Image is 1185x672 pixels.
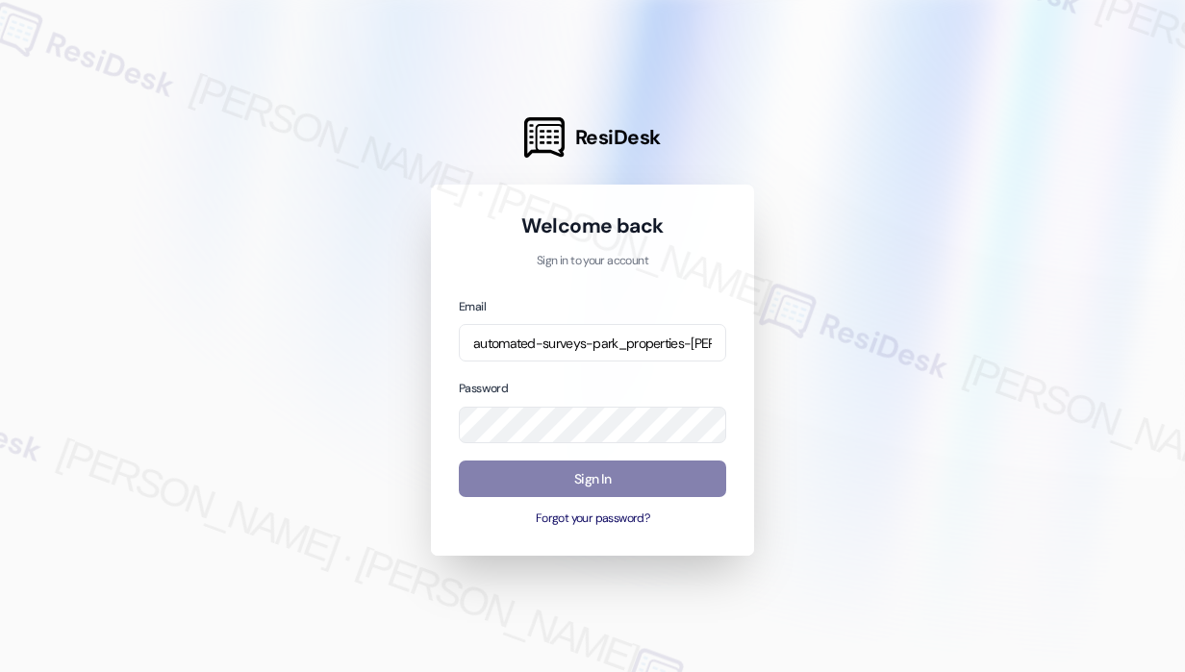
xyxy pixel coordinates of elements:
[459,460,726,498] button: Sign In
[524,117,565,158] img: ResiDesk Logo
[459,510,726,528] button: Forgot your password?
[459,381,508,396] label: Password
[459,212,726,239] h1: Welcome back
[459,299,486,314] label: Email
[459,253,726,270] p: Sign in to your account
[459,324,726,361] input: name@example.com
[575,124,661,151] span: ResiDesk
